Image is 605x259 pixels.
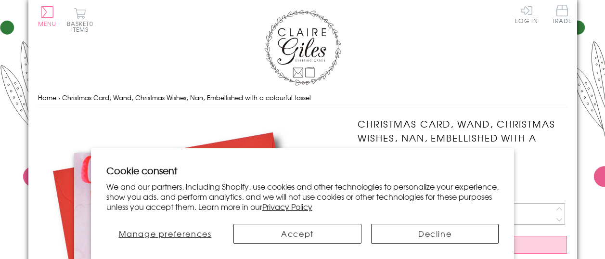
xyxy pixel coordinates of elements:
[358,117,567,158] h1: Christmas Card, Wand, Christmas Wishes, Nan, Embellished with a colourful tassel
[262,201,312,212] a: Privacy Policy
[38,88,567,108] nav: breadcrumbs
[264,10,341,86] img: Claire Giles Greetings Cards
[119,228,212,239] span: Manage preferences
[106,164,499,177] h2: Cookie consent
[552,5,572,24] span: Trade
[552,5,572,26] a: Trade
[515,5,538,24] a: Log In
[38,93,56,102] a: Home
[58,93,60,102] span: ›
[62,93,311,102] span: Christmas Card, Wand, Christmas Wishes, Nan, Embellished with a colourful tassel
[67,8,93,32] button: Basket0 items
[233,224,361,244] button: Accept
[38,19,57,28] span: Menu
[38,6,57,26] button: Menu
[106,181,499,211] p: We and our partners, including Shopify, use cookies and other technologies to personalize your ex...
[106,224,224,244] button: Manage preferences
[71,19,93,34] span: 0 items
[371,224,499,244] button: Decline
